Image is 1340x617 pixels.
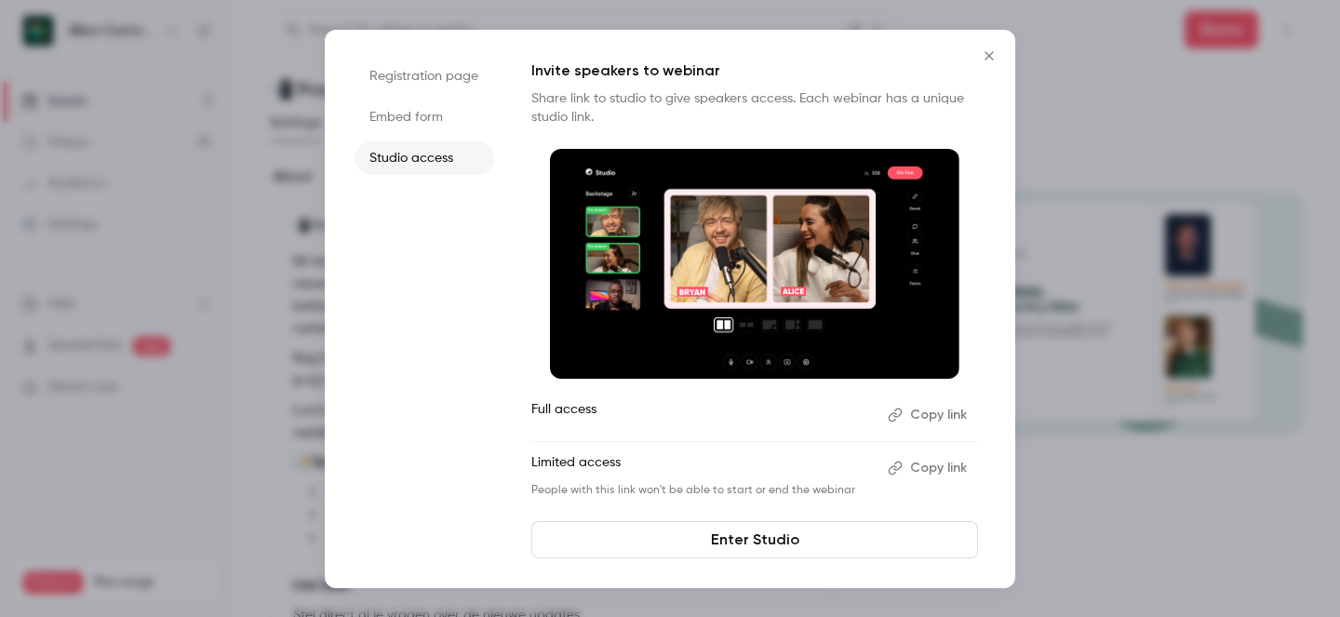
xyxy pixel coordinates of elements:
p: Share link to studio to give speakers access. Each webinar has a unique studio link. [531,89,978,127]
button: Close [971,37,1008,74]
p: Full access [531,400,873,430]
li: Studio access [355,141,494,175]
p: Limited access [531,453,873,483]
a: Enter Studio [531,521,978,558]
button: Copy link [880,400,978,430]
li: Registration page [355,60,494,93]
p: Invite speakers to webinar [531,60,978,82]
p: People with this link won't be able to start or end the webinar [531,483,873,498]
img: Invite speakers to webinar [550,149,959,380]
button: Copy link [880,453,978,483]
li: Embed form [355,101,494,134]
